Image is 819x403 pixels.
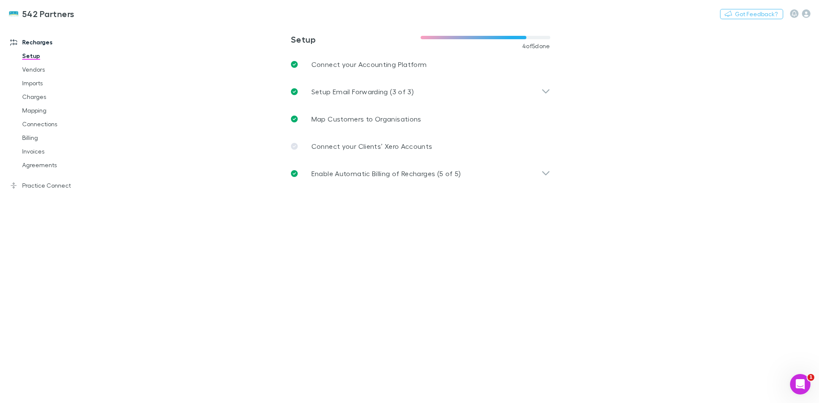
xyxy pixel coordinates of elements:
[14,117,115,131] a: Connections
[3,3,80,24] a: 542 Partners
[790,374,810,394] iframe: Intercom live chat
[284,133,557,160] a: Connect your Clients’ Xero Accounts
[2,179,115,192] a: Practice Connect
[2,35,115,49] a: Recharges
[311,59,427,70] p: Connect your Accounting Platform
[291,34,421,44] h3: Setup
[311,168,461,179] p: Enable Automatic Billing of Recharges (5 of 5)
[14,104,115,117] a: Mapping
[284,105,557,133] a: Map Customers to Organisations
[14,145,115,158] a: Invoices
[14,49,115,63] a: Setup
[807,374,814,381] span: 1
[14,131,115,145] a: Billing
[284,160,557,187] div: Enable Automatic Billing of Recharges (5 of 5)
[22,9,75,19] h3: 542 Partners
[14,90,115,104] a: Charges
[522,43,550,49] span: 4 of 5 done
[311,114,421,124] p: Map Customers to Organisations
[284,78,557,105] div: Setup Email Forwarding (3 of 3)
[14,158,115,172] a: Agreements
[284,51,557,78] a: Connect your Accounting Platform
[720,9,783,19] button: Got Feedback?
[311,87,414,97] p: Setup Email Forwarding (3 of 3)
[14,63,115,76] a: Vendors
[311,141,433,151] p: Connect your Clients’ Xero Accounts
[9,9,19,19] img: 542 Partners's Logo
[14,76,115,90] a: Imports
